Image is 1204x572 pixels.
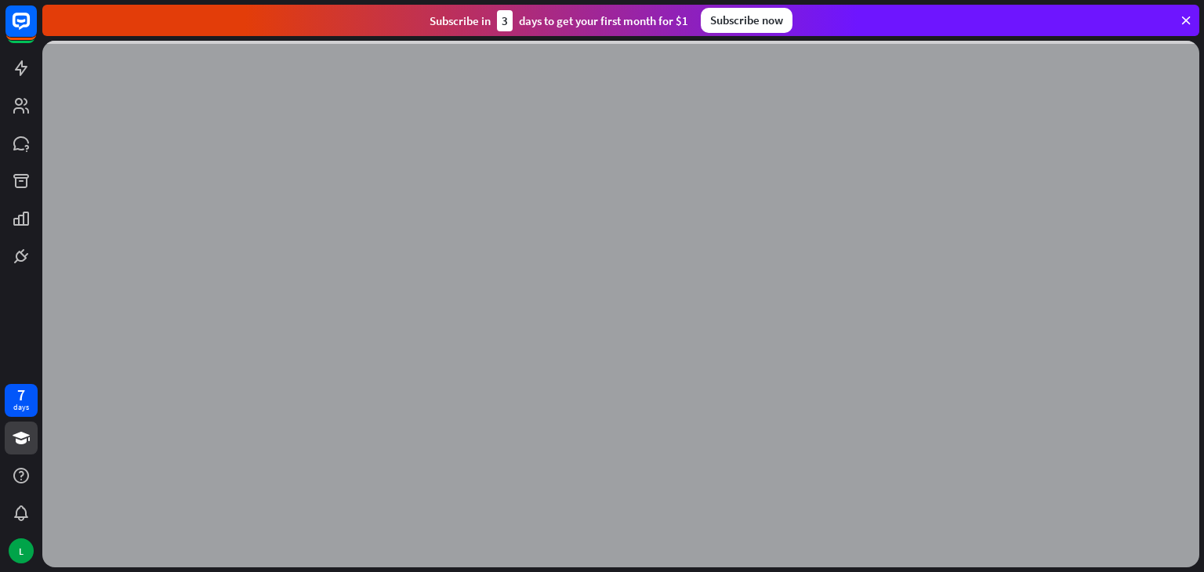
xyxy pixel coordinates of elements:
a: 7 days [5,384,38,417]
div: Subscribe now [701,8,792,33]
div: 3 [497,10,513,31]
div: Subscribe in days to get your first month for $1 [430,10,688,31]
div: L [9,538,34,563]
div: days [13,402,29,413]
div: 7 [17,388,25,402]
